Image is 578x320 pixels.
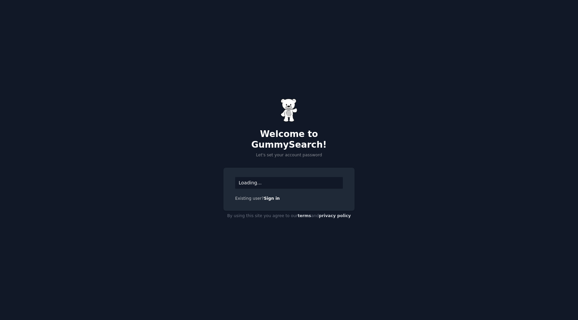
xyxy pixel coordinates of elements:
div: By using this site you agree to our and [223,211,355,221]
img: Gummy Bear [281,99,297,122]
a: privacy policy [319,213,351,218]
a: terms [298,213,311,218]
h2: Welcome to GummySearch! [223,129,355,150]
div: Loading... [235,177,343,189]
span: Existing user? [235,196,264,201]
p: Let's set your account password [223,152,355,158]
a: Sign in [264,196,280,201]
